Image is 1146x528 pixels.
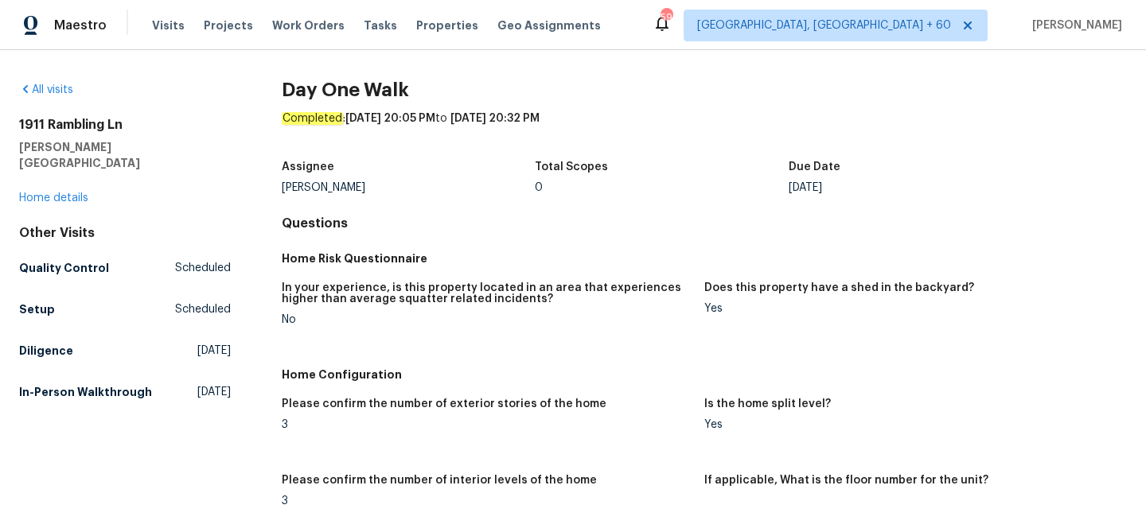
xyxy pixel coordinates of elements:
div: 3 [282,419,692,430]
span: Scheduled [175,301,231,317]
span: Work Orders [272,17,345,33]
h5: Total Scopes [535,161,608,173]
a: SetupScheduled [19,295,231,324]
h2: Day One Walk [282,82,1127,98]
div: [DATE] [789,182,1043,193]
h5: [PERSON_NAME][GEOGRAPHIC_DATA] [19,139,231,171]
h4: Questions [282,215,1127,231]
h5: Due Date [789,161,840,173]
div: 3 [282,495,692,507]
em: Completed [282,112,343,125]
div: No [282,314,692,325]
span: Projects [204,17,253,33]
div: Yes [704,419,1114,430]
h5: Assignee [282,161,334,173]
div: : to [282,111,1127,152]
a: In-Person Walkthrough[DATE] [19,378,231,406]
h5: In-Person Walkthrough [19,384,152,400]
h5: If applicable, What is the floor number for the unit? [704,475,988,486]
h5: In your experience, is this property located in an area that experiences higher than average squa... [282,282,692,305]
a: All visits [19,84,73,95]
a: Quality ControlScheduled [19,254,231,282]
a: Diligence[DATE] [19,336,231,365]
h5: Please confirm the number of interior levels of the home [282,475,597,486]
h5: Home Risk Questionnaire [282,250,1127,266]
span: Properties [416,17,478,33]
h5: Is the home split level? [704,398,831,410]
div: 593 [661,10,672,25]
span: [DATE] 20:32 PM [450,113,540,124]
a: Home details [19,192,88,204]
h5: Quality Control [19,260,109,276]
span: [DATE] [197,343,231,359]
div: [PERSON_NAME] [282,182,536,193]
h5: Setup [19,301,55,317]
div: Yes [704,303,1114,314]
h2: 1911 Rambling Ln [19,117,231,133]
span: [PERSON_NAME] [1026,17,1122,33]
span: [DATE] [197,384,231,400]
span: [GEOGRAPHIC_DATA], [GEOGRAPHIC_DATA] + 60 [697,17,951,33]
span: Visits [152,17,185,33]
h5: Does this property have a shed in the backyard? [704,282,974,293]
span: Tasks [364,20,397,31]
div: Other Visits [19,225,231,241]
h5: Please confirm the number of exterior stories of the home [282,398,606,410]
h5: Diligence [19,343,73,359]
h5: Home Configuration [282,367,1127,382]
span: [DATE] 20:05 PM [345,113,435,124]
span: Scheduled [175,260,231,276]
span: Geo Assignments [497,17,601,33]
div: 0 [535,182,789,193]
span: Maestro [54,17,107,33]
